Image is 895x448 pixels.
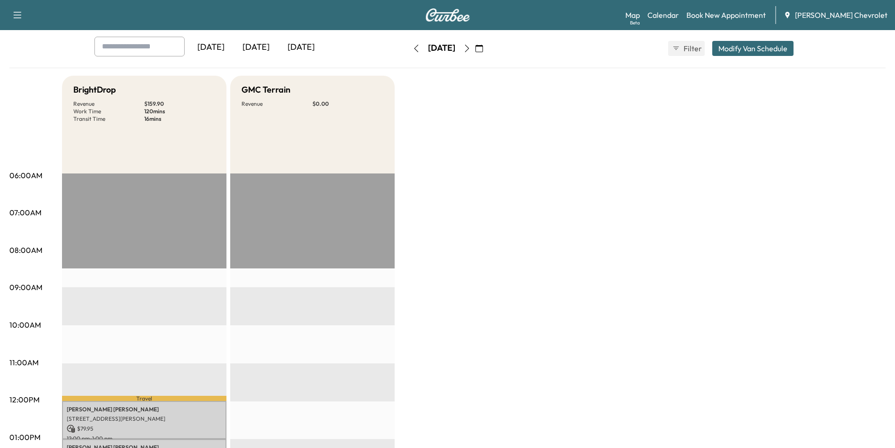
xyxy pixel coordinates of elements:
[73,100,144,108] p: Revenue
[233,37,279,58] div: [DATE]
[9,357,39,368] p: 11:00AM
[67,415,222,423] p: [STREET_ADDRESS][PERSON_NAME]
[144,115,215,123] p: 16 mins
[712,41,794,56] button: Modify Van Schedule
[144,108,215,115] p: 120 mins
[668,41,705,56] button: Filter
[425,8,470,22] img: Curbee Logo
[795,9,887,21] span: [PERSON_NAME] Chevrolet
[67,424,222,433] p: $ 79.95
[9,432,40,443] p: 01:00PM
[188,37,233,58] div: [DATE]
[9,170,42,181] p: 06:00AM
[625,9,640,21] a: MapBeta
[144,100,215,108] p: $ 159.90
[73,83,116,96] h5: BrightDrop
[312,100,383,108] p: $ 0.00
[67,406,222,413] p: [PERSON_NAME] [PERSON_NAME]
[647,9,679,21] a: Calendar
[62,396,226,401] p: Travel
[9,394,39,405] p: 12:00PM
[428,42,455,54] div: [DATE]
[67,435,222,442] p: 12:00 pm - 1:00 pm
[9,244,42,256] p: 08:00AM
[630,19,640,26] div: Beta
[9,207,41,218] p: 07:00AM
[684,43,700,54] span: Filter
[73,115,144,123] p: Transit Time
[73,108,144,115] p: Work Time
[9,319,41,330] p: 10:00AM
[241,100,312,108] p: Revenue
[9,282,42,293] p: 09:00AM
[279,37,324,58] div: [DATE]
[241,83,290,96] h5: GMC Terrain
[686,9,766,21] a: Book New Appointment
